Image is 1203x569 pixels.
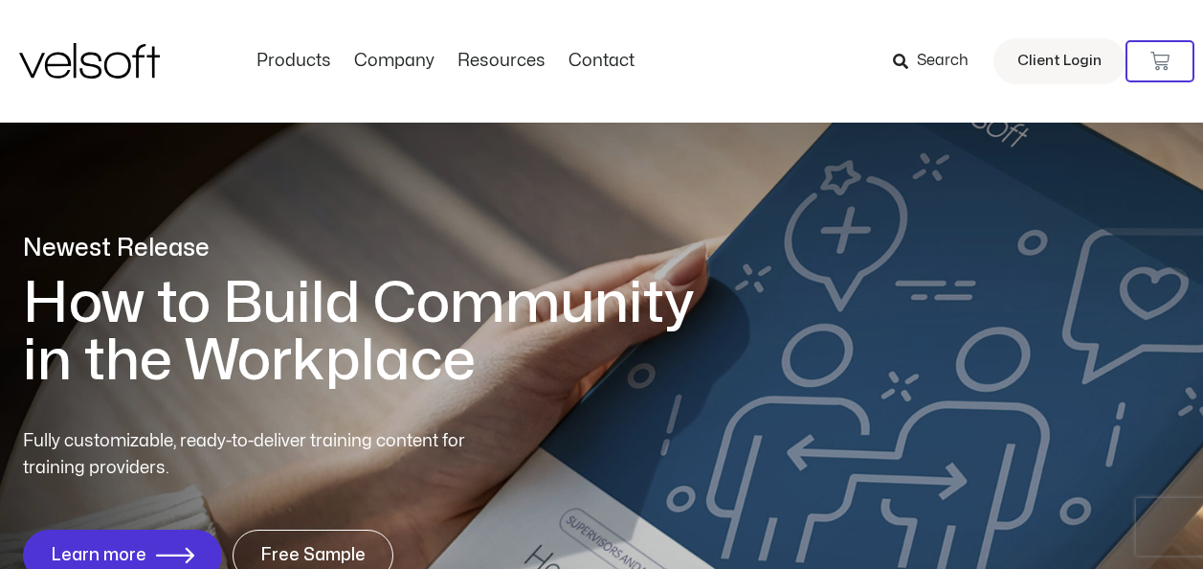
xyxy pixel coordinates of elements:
img: Velsoft Training Materials [19,43,160,79]
p: Fully customizable, ready-to-deliver training content for training providers. [23,428,500,482]
a: ResourcesMenu Toggle [446,51,557,72]
a: Client Login [993,38,1125,84]
a: ProductsMenu Toggle [245,51,343,72]
a: ContactMenu Toggle [557,51,646,72]
span: Free Sample [260,546,366,565]
span: Client Login [1017,49,1102,74]
span: Search [917,49,969,74]
nav: Menu [245,51,646,72]
span: Learn more [51,546,146,565]
p: Newest Release [23,232,722,265]
a: CompanyMenu Toggle [343,51,446,72]
a: Search [893,45,982,78]
h1: How to Build Community in the Workplace [23,275,722,390]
